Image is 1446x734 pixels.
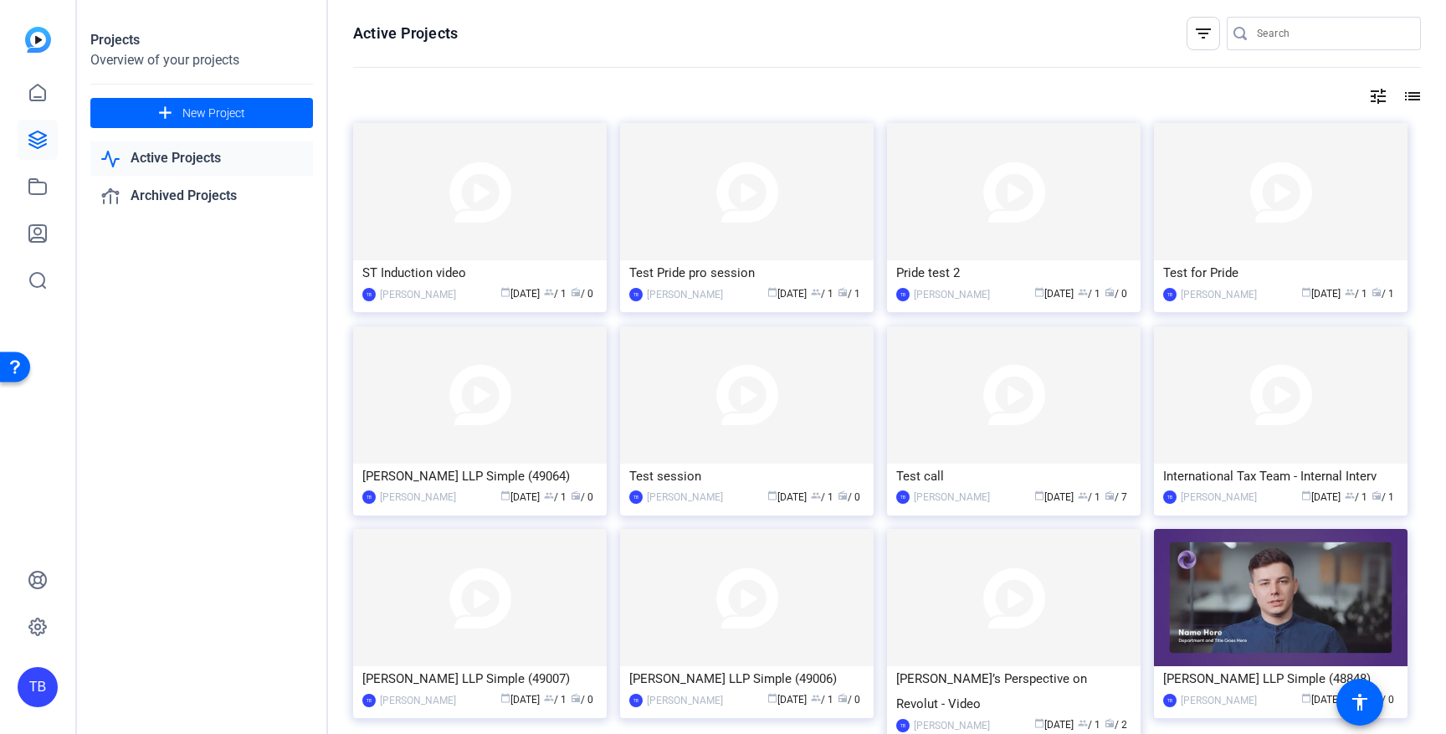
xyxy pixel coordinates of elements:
[544,490,554,500] span: group
[629,464,864,489] div: Test session
[896,260,1131,285] div: Pride test 2
[914,717,990,734] div: [PERSON_NAME]
[811,694,833,706] span: / 1
[838,491,860,503] span: / 0
[380,489,456,506] div: [PERSON_NAME]
[838,694,860,706] span: / 0
[1301,288,1341,300] span: [DATE]
[1181,692,1257,709] div: [PERSON_NAME]
[362,288,376,301] div: TB
[629,260,864,285] div: Test Pride pro session
[914,286,990,303] div: [PERSON_NAME]
[1034,718,1044,728] span: calendar_today
[1301,694,1341,706] span: [DATE]
[1372,288,1394,300] span: / 1
[1301,693,1311,703] span: calendar_today
[362,260,597,285] div: ST Induction video
[544,288,567,300] span: / 1
[1257,23,1408,44] input: Search
[1193,23,1213,44] mat-icon: filter_list
[1401,86,1421,106] mat-icon: list
[914,489,990,506] div: [PERSON_NAME]
[767,491,807,503] span: [DATE]
[1078,491,1100,503] span: / 1
[811,287,821,297] span: group
[838,693,848,703] span: radio
[1372,491,1394,503] span: / 1
[1163,260,1398,285] div: Test for Pride
[767,693,777,703] span: calendar_today
[896,666,1131,716] div: [PERSON_NAME]’s Perspective on Revolut - Video
[1163,666,1398,691] div: [PERSON_NAME] LLP Simple (48848)
[1163,288,1177,301] div: TB
[1350,692,1370,712] mat-icon: accessibility
[896,464,1131,489] div: Test call
[500,287,510,297] span: calendar_today
[155,103,176,124] mat-icon: add
[1078,719,1100,731] span: / 1
[362,694,376,707] div: TB
[1034,719,1074,731] span: [DATE]
[571,693,581,703] span: radio
[1345,491,1367,503] span: / 1
[500,288,540,300] span: [DATE]
[629,666,864,691] div: [PERSON_NAME] LLP Simple (49006)
[1105,490,1115,500] span: radio
[18,667,58,707] div: TB
[838,288,860,300] span: / 1
[767,694,807,706] span: [DATE]
[1105,718,1115,728] span: radio
[811,490,821,500] span: group
[1163,490,1177,504] div: TB
[1034,288,1074,300] span: [DATE]
[1345,288,1367,300] span: / 1
[571,287,581,297] span: radio
[1163,464,1398,489] div: International Tax Team - Internal Interv
[767,287,777,297] span: calendar_today
[90,50,313,70] div: Overview of your projects
[90,30,313,50] div: Projects
[647,286,723,303] div: [PERSON_NAME]
[1301,490,1311,500] span: calendar_today
[896,288,910,301] div: TB
[571,694,593,706] span: / 0
[629,288,643,301] div: TB
[1301,287,1311,297] span: calendar_today
[1105,719,1127,731] span: / 2
[25,27,51,53] img: blue-gradient.svg
[544,694,567,706] span: / 1
[362,490,376,504] div: TB
[1301,491,1341,503] span: [DATE]
[544,693,554,703] span: group
[90,98,313,128] button: New Project
[647,692,723,709] div: [PERSON_NAME]
[380,286,456,303] div: [PERSON_NAME]
[1181,286,1257,303] div: [PERSON_NAME]
[896,490,910,504] div: TB
[362,464,597,489] div: [PERSON_NAME] LLP Simple (49064)
[353,23,458,44] h1: Active Projects
[1345,287,1355,297] span: group
[896,719,910,732] div: TB
[571,491,593,503] span: / 0
[838,490,848,500] span: radio
[1034,287,1044,297] span: calendar_today
[1078,287,1088,297] span: group
[1163,694,1177,707] div: TB
[811,693,821,703] span: group
[1078,718,1088,728] span: group
[811,288,833,300] span: / 1
[90,141,313,176] a: Active Projects
[838,287,848,297] span: radio
[544,287,554,297] span: group
[571,288,593,300] span: / 0
[1372,287,1382,297] span: radio
[571,490,581,500] span: radio
[811,491,833,503] span: / 1
[1105,491,1127,503] span: / 7
[1368,86,1388,106] mat-icon: tune
[767,490,777,500] span: calendar_today
[500,693,510,703] span: calendar_today
[1345,490,1355,500] span: group
[380,692,456,709] div: [PERSON_NAME]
